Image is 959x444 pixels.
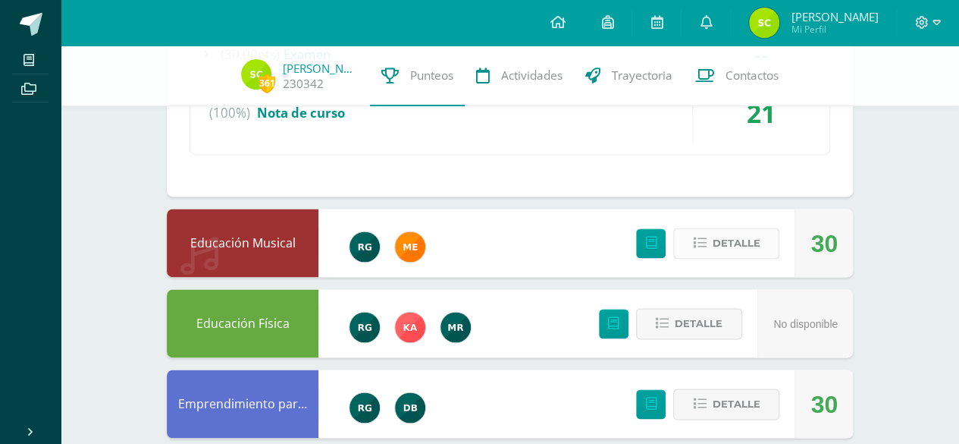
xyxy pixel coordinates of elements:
[684,46,790,106] a: Contactos
[612,68,672,83] span: Trayectoria
[395,312,425,342] img: 760639804b77a624a8a153f578963b33.png
[791,9,878,24] span: [PERSON_NAME]
[257,104,345,121] span: Nota de curso
[241,59,271,90] img: c89e2d663063ef5ddd82e4e5d3c9c1a1.png
[440,312,471,342] img: dcbde16094ad5605c855cf189b900fc8.png
[167,209,318,277] div: Educación Musical
[167,289,318,357] div: Educación Física
[395,392,425,423] img: 2ce8b78723d74065a2fbc9da14b79a38.png
[749,8,779,38] img: c89e2d663063ef5ddd82e4e5d3c9c1a1.png
[712,390,760,418] span: Detalle
[791,23,878,36] span: Mi Perfil
[673,228,779,259] button: Detalle
[810,370,838,439] div: 30
[259,74,275,93] span: 361
[675,310,722,338] span: Detalle
[167,370,318,438] div: Emprendimiento para la Productividad
[673,389,779,420] button: Detalle
[349,392,380,423] img: 24ef3269677dd7dd963c57b86ff4a022.png
[693,84,829,142] div: 21
[283,61,359,76] a: [PERSON_NAME]
[574,46,684,106] a: Trayectoria
[209,84,250,142] span: (100%)
[810,209,838,278] div: 30
[349,312,380,342] img: 24ef3269677dd7dd963c57b86ff4a022.png
[283,76,324,92] a: 230342
[712,229,760,257] span: Detalle
[410,68,453,83] span: Punteos
[465,46,574,106] a: Actividades
[501,68,563,83] span: Actividades
[349,231,380,262] img: 24ef3269677dd7dd963c57b86ff4a022.png
[395,231,425,262] img: bd5c7d90de01a998aac2bc4ae78bdcd9.png
[636,308,742,339] button: Detalle
[370,46,465,106] a: Punteos
[726,68,779,83] span: Contactos
[773,318,838,330] span: No disponible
